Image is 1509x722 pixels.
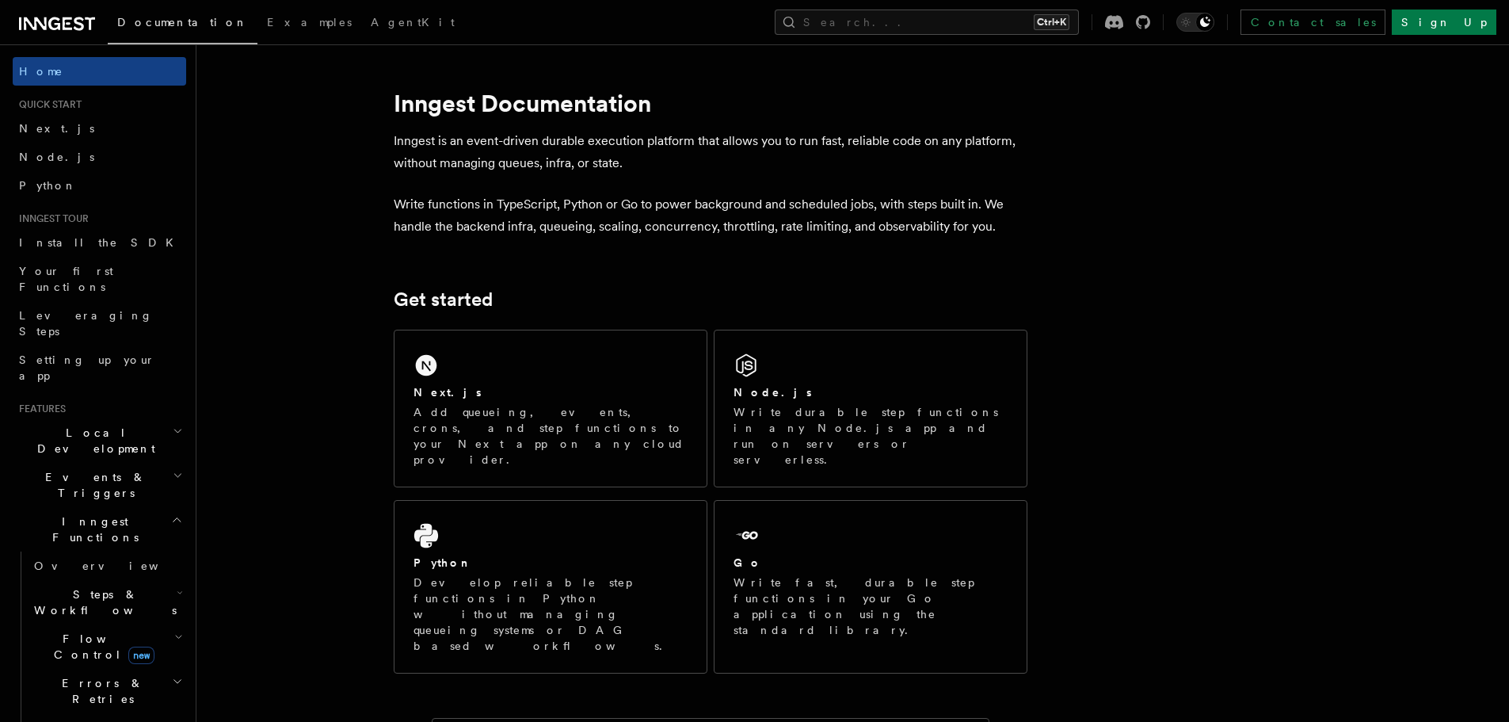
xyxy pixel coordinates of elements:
[13,114,186,143] a: Next.js
[394,288,493,311] a: Get started
[734,404,1008,468] p: Write durable step functions in any Node.js app and run on servers or serverless.
[13,57,186,86] a: Home
[34,560,197,572] span: Overview
[1176,13,1214,32] button: Toggle dark mode
[13,212,89,225] span: Inngest tour
[371,16,455,29] span: AgentKit
[19,236,183,249] span: Install the SDK
[714,500,1027,674] a: GoWrite fast, durable step functions in your Go application using the standard library.
[413,575,688,654] p: Develop reliable step functions in Python without managing queueing systems or DAG based workflows.
[394,193,1027,238] p: Write functions in TypeScript, Python or Go to power background and scheduled jobs, with steps bu...
[19,353,155,382] span: Setting up your app
[13,98,82,111] span: Quick start
[257,5,361,43] a: Examples
[1240,10,1385,35] a: Contact sales
[734,555,762,571] h2: Go
[361,5,464,43] a: AgentKit
[19,151,94,163] span: Node.js
[267,16,352,29] span: Examples
[413,555,472,571] h2: Python
[13,507,186,552] button: Inngest Functions
[714,330,1027,487] a: Node.jsWrite durable step functions in any Node.js app and run on servers or serverless.
[19,63,63,79] span: Home
[1034,14,1069,30] kbd: Ctrl+K
[13,143,186,171] a: Node.js
[775,10,1079,35] button: Search...Ctrl+K
[28,675,172,707] span: Errors & Retries
[394,500,707,674] a: PythonDevelop reliable step functions in Python without managing queueing systems or DAG based wo...
[128,647,154,664] span: new
[19,309,153,338] span: Leveraging Steps
[13,346,186,390] a: Setting up your app
[734,384,812,400] h2: Node.js
[394,89,1027,117] h1: Inngest Documentation
[13,228,186,257] a: Install the SDK
[108,5,257,44] a: Documentation
[28,552,186,580] a: Overview
[734,575,1008,638] p: Write fast, durable step functions in your Go application using the standard library.
[413,404,688,468] p: Add queueing, events, crons, and step functions to your Next app on any cloud provider.
[394,130,1027,174] p: Inngest is an event-driven durable execution platform that allows you to run fast, reliable code ...
[13,425,173,457] span: Local Development
[13,469,173,501] span: Events & Triggers
[19,265,113,293] span: Your first Functions
[28,631,174,663] span: Flow Control
[28,580,186,625] button: Steps & Workflows
[13,514,171,545] span: Inngest Functions
[394,330,707,487] a: Next.jsAdd queueing, events, crons, and step functions to your Next app on any cloud provider.
[1392,10,1496,35] a: Sign Up
[28,669,186,713] button: Errors & Retries
[117,16,248,29] span: Documentation
[413,384,482,400] h2: Next.js
[13,463,186,507] button: Events & Triggers
[13,418,186,463] button: Local Development
[28,586,177,618] span: Steps & Workflows
[13,301,186,346] a: Leveraging Steps
[28,625,186,669] button: Flow Controlnew
[19,122,94,135] span: Next.js
[13,171,186,200] a: Python
[13,257,186,301] a: Your first Functions
[19,179,77,192] span: Python
[13,403,66,415] span: Features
